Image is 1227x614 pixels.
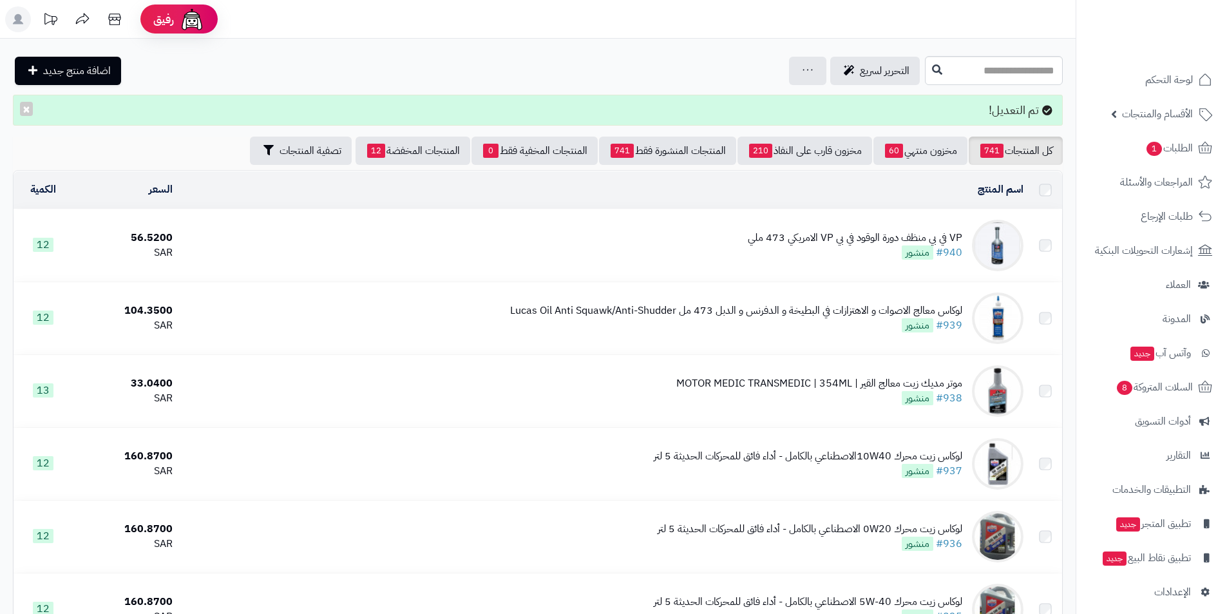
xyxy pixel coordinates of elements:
span: التحرير لسريع [860,63,909,79]
span: تصفية المنتجات [280,143,341,158]
a: المنتجات المنشورة فقط741 [599,137,736,165]
span: منشور [902,245,933,260]
a: تطبيق نقاط البيعجديد [1084,542,1219,573]
div: 160.8700 [77,522,173,537]
a: تطبيق المتجرجديد [1084,508,1219,539]
span: العملاء [1166,276,1191,294]
a: الطلبات1 [1084,133,1219,164]
span: جديد [1116,517,1140,532]
a: إشعارات التحويلات البنكية [1084,235,1219,266]
span: الطلبات [1145,139,1193,157]
a: كل المنتجات741 [969,137,1063,165]
a: وآتس آبجديد [1084,338,1219,369]
div: 33.0400 [77,376,173,391]
a: المنتجات المخفضة12 [356,137,470,165]
div: موتر مديك زيت معالج القير | MOTOR MEDIC TRANSMEDIC | 354ML [676,376,962,391]
img: VP في بي منظف دورة الوقود في بي VP الامريكي 473 ملي [972,220,1023,271]
span: 13 [33,383,53,398]
a: #940 [936,245,962,260]
a: السلات المتروكة8 [1084,372,1219,403]
div: SAR [77,245,173,260]
div: VP في بي منظف دورة الوقود في بي VP الامريكي 473 ملي [748,231,962,245]
span: المراجعات والأسئلة [1120,173,1193,191]
a: التحرير لسريع [830,57,920,85]
span: منشور [902,537,933,551]
div: لوكاس زيت محرك 5W-40 الاصطناعي بالكامل - أداء فائق للمحركات الحديثة 5 لتر [654,595,962,609]
span: السلات المتروكة [1116,378,1193,396]
a: المراجعات والأسئلة [1084,167,1219,198]
div: 56.5200 [77,231,173,245]
span: جديد [1103,552,1127,566]
span: اضافة منتج جديد [43,63,111,79]
span: 12 [33,311,53,325]
a: التقارير [1084,440,1219,471]
a: طلبات الإرجاع [1084,201,1219,232]
img: لوكاس زيت محرك 0W20 الاصطناعي بالكامل - أداء فائق للمحركات الحديثة 5 لتر [972,511,1023,562]
a: مخزون قارب على النفاذ210 [737,137,872,165]
div: تم التعديل! [13,95,1063,126]
div: SAR [77,537,173,552]
span: جديد [1130,347,1154,361]
span: منشور [902,464,933,478]
span: أدوات التسويق [1135,412,1191,430]
a: #937 [936,463,962,479]
a: #939 [936,318,962,333]
span: رفيق [153,12,174,27]
span: 12 [33,529,53,543]
div: SAR [77,464,173,479]
div: 160.8700 [77,449,173,464]
a: مخزون منتهي60 [873,137,967,165]
div: 160.8700 [77,595,173,609]
a: أدوات التسويق [1084,406,1219,437]
a: المنتجات المخفية فقط0 [471,137,598,165]
span: 12 [33,456,53,470]
span: طلبات الإرجاع [1141,207,1193,225]
span: تطبيق المتجر [1115,515,1191,533]
a: اضافة منتج جديد [15,57,121,85]
span: 741 [980,144,1003,158]
span: الإعدادات [1154,583,1191,601]
span: الأقسام والمنتجات [1122,105,1193,123]
span: 0 [483,144,499,158]
div: SAR [77,391,173,406]
div: SAR [77,318,173,333]
a: اسم المنتج [978,182,1023,197]
span: لوحة التحكم [1145,71,1193,89]
span: التقارير [1166,446,1191,465]
img: موتر مديك زيت معالج القير | MOTOR MEDIC TRANSMEDIC | 354ML [972,365,1023,417]
span: إشعارات التحويلات البنكية [1095,242,1193,260]
img: لوكاس زيت محرك 10W40الاصطناعي بالكامل - أداء فائق للمحركات الحديثة 5 لتر [972,438,1023,490]
span: منشور [902,391,933,405]
div: لوكاس معالج الاصوات و الاهتزازات في البطيخة و الدفرنس و الدبل 473 مل Lucas Oil Anti Squawk/Anti-S... [510,303,962,318]
div: لوكاس زيت محرك 10W40الاصطناعي بالكامل - أداء فائق للمحركات الحديثة 5 لتر [654,449,962,464]
a: التطبيقات والخدمات [1084,474,1219,505]
a: تحديثات المنصة [34,6,66,35]
a: المدونة [1084,303,1219,334]
div: 104.3500 [77,303,173,318]
a: الكمية [30,182,56,197]
a: الإعدادات [1084,577,1219,608]
div: لوكاس زيت محرك 0W20 الاصطناعي بالكامل - أداء فائق للمحركات الحديثة 5 لتر [658,522,962,537]
span: 1 [1146,142,1162,156]
span: منشور [902,318,933,332]
span: 12 [367,144,385,158]
span: 741 [611,144,634,158]
span: المدونة [1163,310,1191,328]
span: التطبيقات والخدمات [1112,481,1191,499]
a: #938 [936,390,962,406]
button: تصفية المنتجات [250,137,352,165]
a: لوحة التحكم [1084,64,1219,95]
span: 60 [885,144,903,158]
button: × [20,102,33,116]
a: #936 [936,536,962,552]
img: لوكاس معالج الاصوات و الاهتزازات في البطيخة و الدفرنس و الدبل 473 مل Lucas Oil Anti Squawk/Anti-S... [972,293,1023,344]
img: ai-face.png [179,6,205,32]
span: تطبيق نقاط البيع [1101,549,1191,567]
span: 8 [1117,381,1132,395]
span: وآتس آب [1129,344,1191,362]
span: 210 [749,144,772,158]
a: السعر [149,182,173,197]
a: العملاء [1084,269,1219,300]
span: 12 [33,238,53,252]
